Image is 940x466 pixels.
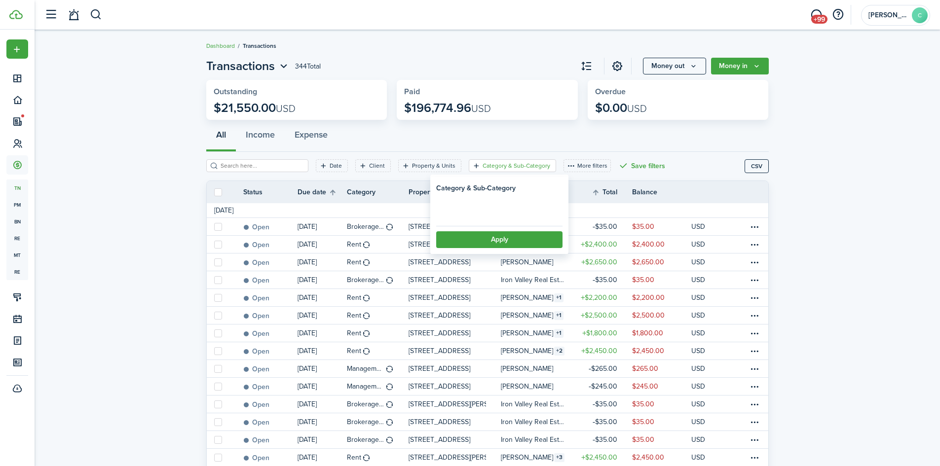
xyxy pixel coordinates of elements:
a: $2,400.00 [573,236,632,253]
status: Open [243,241,269,249]
a: re [6,230,28,247]
a: Open [243,413,298,430]
th: Status [243,187,298,197]
a: [DATE] [298,395,347,413]
filter-tag-label: Category & Sub-Category [483,161,550,170]
filter-tag: Open filter [398,159,461,172]
status: Open [243,312,269,320]
accounting-header-page-nav: Transactions [206,57,290,75]
a: [DATE] [298,289,347,306]
th: Category [347,187,409,197]
table-amount-title: $1,800.00 [582,328,617,338]
a: [DATE] [298,307,347,324]
p: [STREET_ADDRESS][PERSON_NAME] [409,452,487,463]
table-amount-title: $2,450.00 [581,452,617,463]
p: USD [691,452,705,463]
status: Open [243,223,269,231]
a: USD [691,271,718,288]
a: Open [243,431,298,448]
p: [DATE] [298,292,317,303]
table-info-title: Rent [347,452,361,463]
table-info-title: Management Fees [347,381,384,392]
a: Iron Valley Real Estate [501,271,573,288]
table-info-title: Rent [347,292,361,303]
p: USD [691,381,705,392]
a: Open [243,289,298,306]
a: $1,800.00 [632,324,691,342]
a: bn [6,213,28,230]
a: [DATE] [298,218,347,235]
a: [DATE] [298,449,347,466]
filter-tag-label: Property & Units [412,161,455,170]
p: USD [691,346,705,356]
p: [DATE] [298,363,317,374]
table-amount-title: $35.00 [593,221,617,232]
p: USD [691,310,705,321]
a: $2,450.00 [632,449,691,466]
table-profile-info-text: Iron Valley Real Estate [501,436,567,444]
p: USD [691,221,705,232]
a: Open [243,253,298,271]
a: [DATE] [298,378,347,395]
a: $2,200.00 [573,289,632,306]
table-amount-title: $35.00 [593,417,617,427]
table-amount-description: $2,500.00 [632,310,665,321]
a: USD [691,431,718,448]
span: mt [6,247,28,263]
table-amount-description: $35.00 [632,221,654,232]
span: tn [6,179,28,196]
table-info-title: [PERSON_NAME] [501,328,553,338]
a: [STREET_ADDRESS] [409,324,501,342]
p: [STREET_ADDRESS] [409,381,470,392]
p: [STREET_ADDRESS] [409,434,470,445]
a: Open [243,395,298,413]
table-info-title: Rent [347,257,361,267]
a: [PERSON_NAME]1 [501,289,573,306]
filter-tag-label: Client [369,161,385,170]
table-info-title: Brokerage firm [347,417,384,427]
avatar-text: C [912,7,928,23]
a: USD [691,236,718,253]
a: USD [691,253,718,271]
a: $35.00 [573,395,632,413]
status: Open [243,277,269,285]
a: [STREET_ADDRESS] [409,307,501,324]
a: [DATE] [298,431,347,448]
a: $35.00 [632,218,691,235]
p: $196,774.96 [404,101,491,115]
a: Dashboard [206,41,235,50]
span: USD [276,101,296,116]
a: Open [243,342,298,359]
table-counter: 2 [554,347,564,356]
table-amount-title: $245.00 [589,381,617,392]
a: $35.00 [573,413,632,430]
p: [DATE] [298,328,317,338]
a: [PERSON_NAME]3 [501,449,573,466]
table-amount-description: $35.00 [632,399,654,409]
a: Iron Valley Real Estate [501,395,573,413]
p: USD [691,275,705,285]
a: [STREET_ADDRESS] [409,253,501,271]
status: Open [243,365,269,373]
span: Transactions [243,41,276,50]
status: Open [243,348,269,356]
table-info-title: Management Fees [347,363,384,374]
table-info-title: Brokerage firm [347,434,384,445]
a: [STREET_ADDRESS] [409,289,501,306]
p: USD [691,417,705,427]
a: [DATE] [298,271,347,288]
table-info-title: [PERSON_NAME] [501,346,553,356]
a: [STREET_ADDRESS] [409,413,501,430]
p: [DATE] [298,275,317,285]
status: Open [243,419,269,427]
p: USD [691,292,705,303]
table-info-title: Rent [347,239,361,250]
a: $2,450.00 [573,342,632,359]
button: Expense [285,122,338,152]
status: Open [243,294,269,302]
status: Open [243,401,269,409]
p: [DATE] [298,381,317,392]
a: Open [243,324,298,342]
th: Sort [592,186,632,198]
button: Money out [643,58,706,74]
